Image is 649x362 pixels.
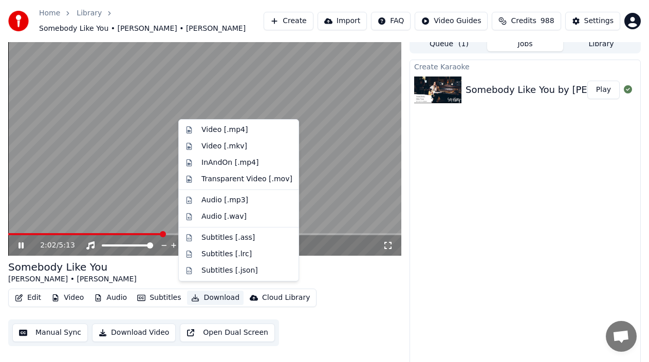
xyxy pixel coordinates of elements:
div: Cloud Library [262,293,310,303]
span: 988 [541,16,554,26]
div: Subtitles [.json] [201,265,258,276]
button: Credits988 [492,12,561,30]
button: Import [318,12,367,30]
div: / [40,240,65,251]
button: Library [563,36,639,51]
button: Subtitles [133,291,185,305]
div: Subtitles [.lrc] [201,249,252,259]
button: Download [187,291,244,305]
button: Play [587,81,620,99]
button: Queue [411,36,487,51]
button: Video [47,291,88,305]
div: [PERSON_NAME] • [PERSON_NAME] [8,274,137,284]
div: Audio [.mp3] [201,195,248,205]
button: Create [264,12,313,30]
div: Transparent Video [.mov] [201,174,292,184]
button: Download Video [92,323,176,342]
div: Video [.mkv] [201,141,247,151]
div: Settings [584,16,614,26]
button: Manual Sync [12,323,88,342]
img: youka [8,11,29,31]
a: Library [77,8,102,18]
a: Open chat [606,321,637,352]
span: ( 1 ) [458,39,469,49]
div: Audio [.wav] [201,212,247,222]
button: Video Guides [415,12,488,30]
div: Video [.mp4] [201,125,248,135]
div: InAndOn [.mp4] [201,158,259,168]
button: Open Dual Screen [180,323,275,342]
a: Home [39,8,60,18]
button: Settings [565,12,620,30]
div: Somebody Like You [8,260,137,274]
span: Somebody Like You • [PERSON_NAME] • [PERSON_NAME] [39,24,246,34]
nav: breadcrumb [39,8,264,34]
button: Edit [11,291,45,305]
button: FAQ [371,12,411,30]
span: Credits [511,16,536,26]
span: 5:13 [59,240,75,251]
button: Audio [90,291,131,305]
span: 2:02 [40,240,56,251]
button: Jobs [487,36,563,51]
div: Subtitles [.ass] [201,233,255,243]
div: Create Karaoke [410,60,640,72]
